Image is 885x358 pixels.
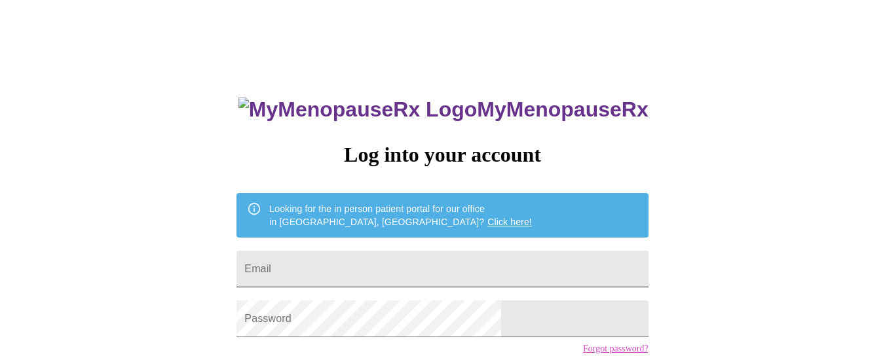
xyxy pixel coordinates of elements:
[583,344,649,354] a: Forgot password?
[238,98,477,122] img: MyMenopauseRx Logo
[269,197,532,234] div: Looking for the in person patient portal for our office in [GEOGRAPHIC_DATA], [GEOGRAPHIC_DATA]?
[236,143,648,167] h3: Log into your account
[487,217,532,227] a: Click here!
[238,98,649,122] h3: MyMenopauseRx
